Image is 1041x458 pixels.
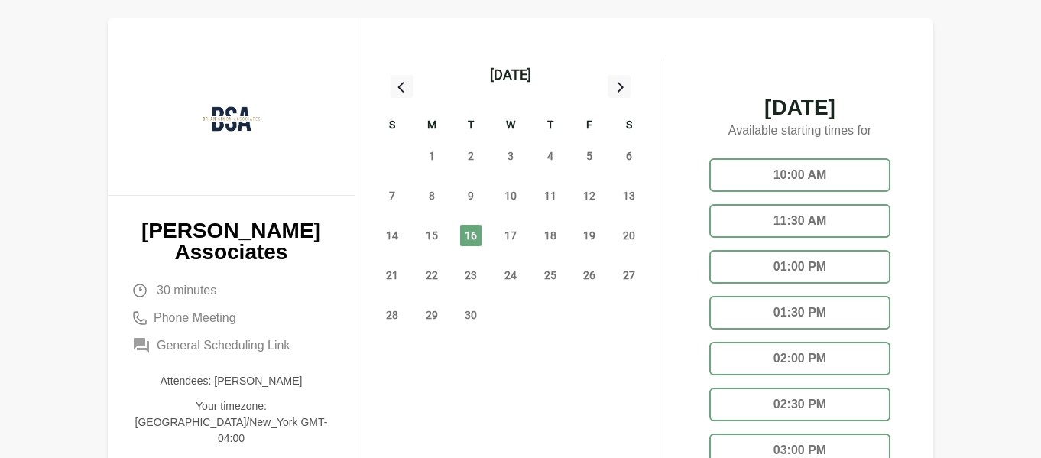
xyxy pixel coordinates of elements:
span: Sunday, September 28, 2025 [381,304,403,326]
div: F [570,116,610,136]
span: Friday, September 12, 2025 [579,185,600,206]
span: Saturday, September 6, 2025 [618,145,640,167]
div: 01:00 PM [709,250,890,284]
span: Tuesday, September 23, 2025 [460,265,482,286]
p: Attendees: [PERSON_NAME] [132,373,330,389]
span: Thursday, September 11, 2025 [540,185,561,206]
span: Wednesday, September 10, 2025 [500,185,521,206]
div: [DATE] [490,64,531,86]
div: 02:30 PM [709,388,890,421]
span: General Scheduling Link [157,336,290,355]
span: Monday, September 1, 2025 [421,145,443,167]
span: Saturday, September 27, 2025 [618,265,640,286]
div: T [530,116,570,136]
div: 11:30 AM [709,204,890,238]
span: Thursday, September 18, 2025 [540,225,561,246]
span: Saturday, September 20, 2025 [618,225,640,246]
div: 10:00 AM [709,158,890,192]
span: Sunday, September 7, 2025 [381,185,403,206]
div: 01:30 PM [709,296,890,330]
span: Friday, September 19, 2025 [579,225,600,246]
p: Available starting times for [697,119,903,146]
span: Wednesday, September 24, 2025 [500,265,521,286]
div: S [372,116,412,136]
span: Friday, September 26, 2025 [579,265,600,286]
span: Wednesday, September 17, 2025 [500,225,521,246]
span: Phone Meeting [154,309,236,327]
span: Tuesday, September 16, 2025 [460,225,482,246]
span: Saturday, September 13, 2025 [618,185,640,206]
span: Thursday, September 4, 2025 [540,145,561,167]
span: Wednesday, September 3, 2025 [500,145,521,167]
span: Thursday, September 25, 2025 [540,265,561,286]
p: [PERSON_NAME] Associates [132,220,330,263]
span: Monday, September 29, 2025 [421,304,443,326]
span: Monday, September 15, 2025 [421,225,443,246]
span: 30 minutes [157,281,216,300]
span: Sunday, September 21, 2025 [381,265,403,286]
span: Tuesday, September 2, 2025 [460,145,482,167]
p: Your timezone: [GEOGRAPHIC_DATA]/New_York GMT-04:00 [132,398,330,447]
span: Monday, September 8, 2025 [421,185,443,206]
div: M [412,116,452,136]
div: S [609,116,649,136]
div: W [491,116,530,136]
span: Tuesday, September 9, 2025 [460,185,482,206]
span: Monday, September 22, 2025 [421,265,443,286]
span: Friday, September 5, 2025 [579,145,600,167]
span: Tuesday, September 30, 2025 [460,304,482,326]
div: 02:00 PM [709,342,890,375]
span: Sunday, September 14, 2025 [381,225,403,246]
div: T [451,116,491,136]
span: [DATE] [697,97,903,119]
